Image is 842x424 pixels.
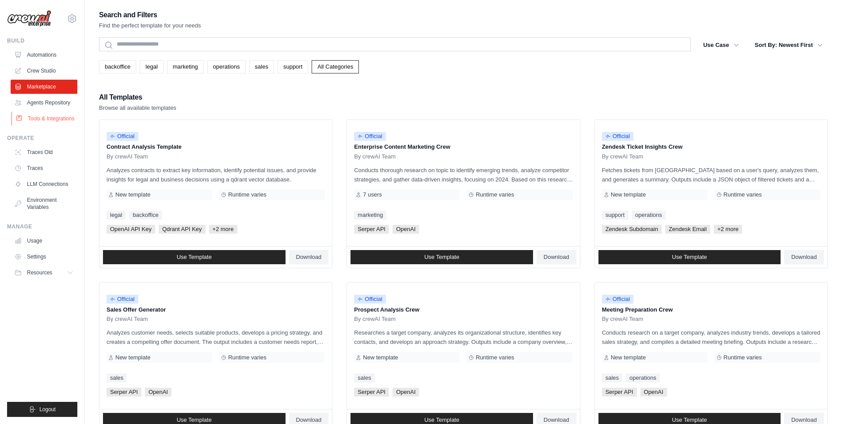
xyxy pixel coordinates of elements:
span: Official [354,132,386,141]
span: Runtime varies [476,191,514,198]
span: Download [296,254,322,261]
span: OpenAI [640,388,667,397]
span: By crewAI Team [354,316,396,323]
p: Prospect Analysis Crew [354,305,572,314]
span: Runtime varies [724,354,762,361]
button: Resources [11,266,77,280]
span: Runtime varies [228,354,267,361]
span: Logout [39,406,56,413]
span: Use Template [177,254,212,261]
span: Runtime varies [476,354,514,361]
span: Download [791,254,817,261]
p: Analyzes contracts to extract key information, identify potential issues, and provide insights fo... [107,166,325,184]
span: Use Template [424,254,459,261]
span: By crewAI Team [602,316,644,323]
p: Zendesk Ticket Insights Crew [602,143,820,151]
span: Official [107,295,138,304]
a: Usage [11,234,77,248]
span: +2 more [209,225,237,234]
a: Use Template [351,250,533,264]
span: Use Template [672,254,707,261]
span: Download [544,254,569,261]
button: Sort By: Newest First [750,37,828,53]
a: support [278,60,308,73]
span: Download [296,416,322,424]
a: Download [537,250,576,264]
span: OpenAI [392,388,419,397]
a: sales [107,374,127,382]
a: legal [107,211,126,220]
a: operations [632,211,666,220]
span: Serper API [602,388,637,397]
span: By crewAI Team [354,153,396,160]
span: OpenAI API Key [107,225,155,234]
span: Official [107,132,138,141]
span: +2 more [714,225,742,234]
a: Automations [11,48,77,62]
p: Contract Analysis Template [107,143,325,151]
p: Fetches tickets from [GEOGRAPHIC_DATA] based on a user's query, analyzes them, and generates a su... [602,166,820,184]
a: backoffice [99,60,136,73]
a: LLM Connections [11,177,77,191]
span: New template [363,354,398,361]
span: New template [115,191,150,198]
a: marketing [167,60,204,73]
p: Meeting Preparation Crew [602,305,820,314]
p: Analyzes customer needs, selects suitable products, develops a pricing strategy, and creates a co... [107,328,325,347]
a: All Categories [312,60,359,73]
button: Logout [7,402,77,417]
button: Use Case [698,37,744,53]
a: Crew Studio [11,64,77,78]
a: backoffice [129,211,162,220]
a: Settings [11,250,77,264]
span: 7 users [363,191,382,198]
a: Download [784,250,824,264]
span: Qdrant API Key [159,225,206,234]
span: Official [354,295,386,304]
span: Zendesk Email [665,225,710,234]
span: Official [602,132,634,141]
a: Use Template [598,250,781,264]
span: By crewAI Team [107,153,148,160]
a: operations [626,374,660,382]
span: New template [611,191,646,198]
a: Traces [11,161,77,175]
span: Runtime varies [724,191,762,198]
a: marketing [354,211,386,220]
img: Logo [7,10,51,27]
a: operations [207,60,246,73]
a: sales [602,374,622,382]
span: Download [544,416,569,424]
span: Use Template [424,416,459,424]
a: Use Template [103,250,286,264]
a: Environment Variables [11,193,77,214]
span: Serper API [354,225,389,234]
h2: Search and Filters [99,9,201,21]
p: Sales Offer Generator [107,305,325,314]
p: Browse all available templates [99,104,176,112]
a: sales [249,60,274,73]
span: OpenAI [392,225,419,234]
span: Serper API [107,388,141,397]
p: Conducts thorough research on topic to identify emerging trends, analyze competitor strategies, a... [354,166,572,184]
span: Use Template [177,416,212,424]
p: Find the perfect template for your needs [99,21,201,30]
span: Use Template [672,416,707,424]
h2: All Templates [99,91,176,104]
span: Runtime varies [228,191,267,198]
a: Download [289,250,329,264]
div: Operate [7,135,77,142]
a: support [602,211,628,220]
span: Serper API [354,388,389,397]
a: legal [140,60,163,73]
span: New template [611,354,646,361]
span: Resources [27,269,52,276]
a: sales [354,374,374,382]
a: Tools & Integrations [11,112,78,126]
span: Download [791,416,817,424]
a: Agents Repository [11,96,77,110]
div: Build [7,37,77,44]
a: Traces Old [11,145,77,159]
p: Conducts research on a target company, analyzes industry trends, develops a tailored sales strate... [602,328,820,347]
span: By crewAI Team [107,316,148,323]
